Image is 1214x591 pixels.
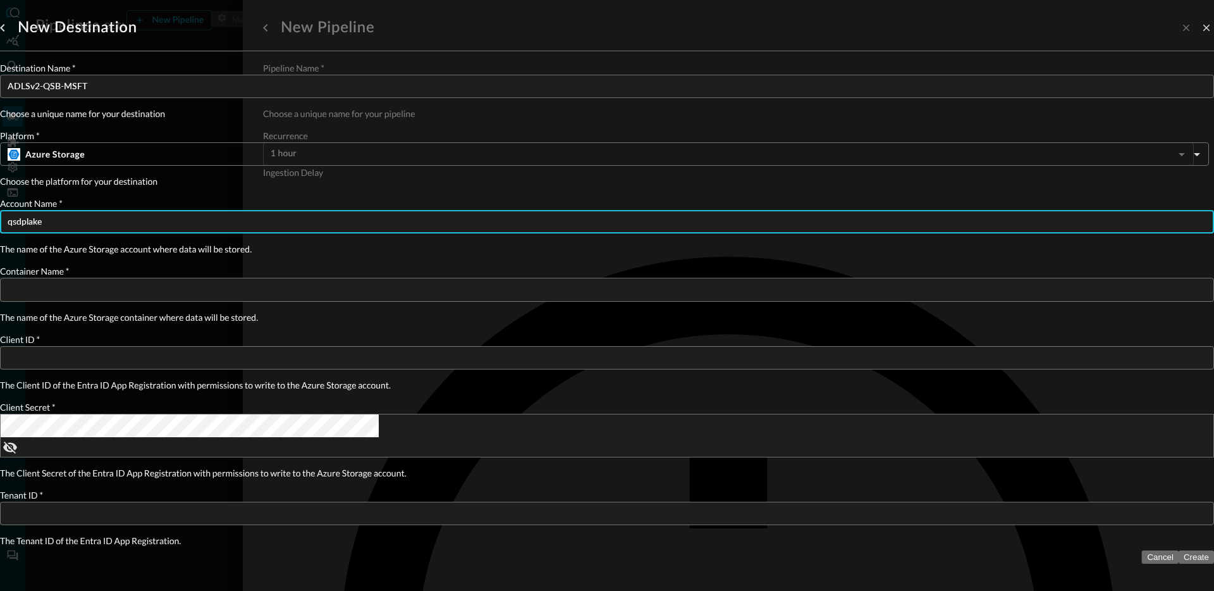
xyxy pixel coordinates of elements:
button: Cancel [1142,551,1179,564]
button: Create [1179,551,1214,564]
h1: New Destination [18,18,137,38]
div: Azure Storage [8,148,1189,161]
svg: Azure Storage [8,148,20,161]
input: Enter a name for this destination [8,75,1214,98]
button: close-drawer [1199,20,1214,35]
